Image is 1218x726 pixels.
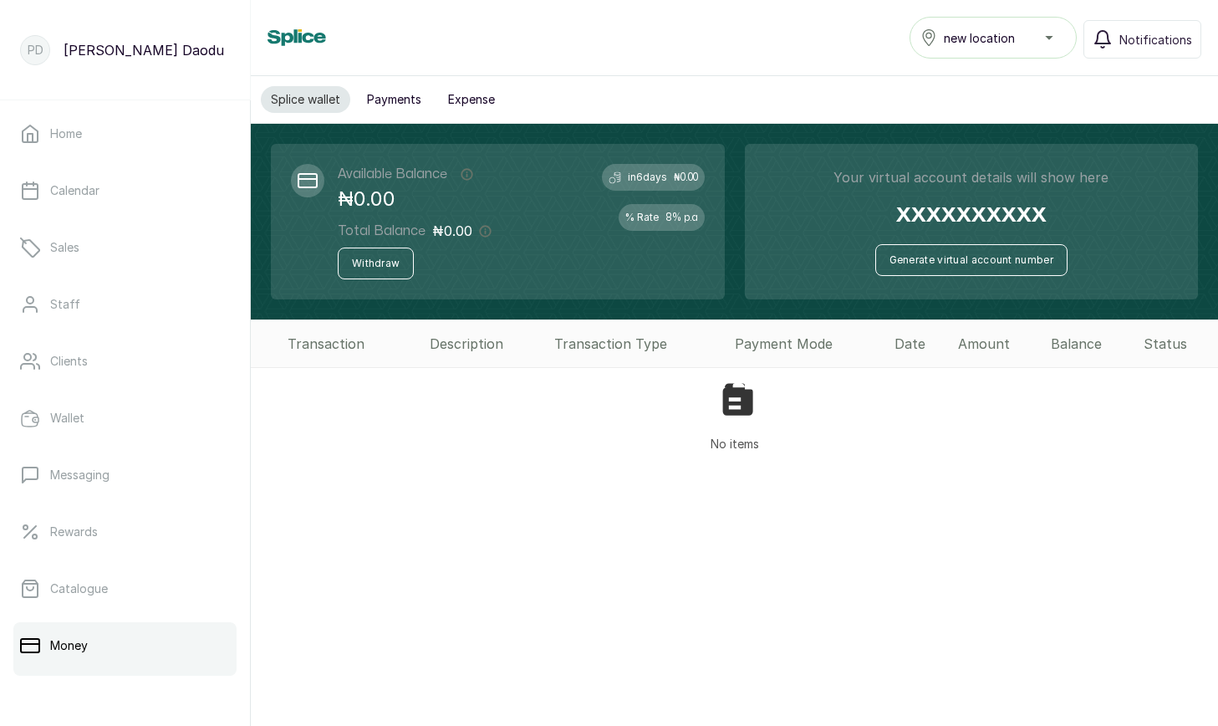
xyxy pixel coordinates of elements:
[50,182,99,199] p: Calendar
[711,435,759,452] p: No items
[13,281,237,328] a: Staff
[1051,334,1129,354] div: Balance
[430,334,541,354] div: Description
[288,334,416,354] div: Transaction
[50,637,88,654] p: Money
[13,622,237,669] a: Money
[50,410,84,427] p: Wallet
[13,509,237,555] a: Rewards
[357,86,431,113] button: Payments
[28,42,43,59] p: PD
[665,211,698,224] h2: 8 % p.a
[958,334,1038,354] div: Amount
[50,296,80,313] p: Staff
[628,171,667,184] p: in 6 days
[338,221,426,241] h2: Total Balance
[50,524,98,540] p: Rewards
[13,395,237,442] a: Wallet
[338,248,414,279] button: Withdraw
[13,167,237,214] a: Calendar
[625,211,659,224] p: % Rate
[13,224,237,271] a: Sales
[13,110,237,157] a: Home
[50,353,88,370] p: Clients
[674,171,698,184] h2: ₦0.00
[50,125,82,142] p: Home
[833,167,1108,187] p: Your virtual account details will show here
[1144,334,1211,354] div: Status
[438,86,505,113] button: Expense
[735,334,880,354] div: Payment Mode
[338,164,447,184] h2: Available Balance
[13,452,237,498] a: Messaging
[894,334,945,354] div: Date
[261,86,350,113] button: Splice wallet
[875,244,1068,276] button: Generate virtual account number
[1083,20,1201,59] button: Notifications
[13,565,237,612] a: Catalogue
[50,239,79,256] p: Sales
[50,580,108,597] p: Catalogue
[944,29,1015,47] span: new location
[432,221,472,241] p: ₦0.00
[338,184,492,214] p: ₦0.00
[1119,31,1192,49] span: Notifications
[13,338,237,385] a: Clients
[50,467,110,483] p: Messaging
[64,40,224,60] p: [PERSON_NAME] Daodu
[13,679,237,726] a: Reports
[910,17,1077,59] button: new location
[896,201,1047,231] h2: XXXXXXXXXX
